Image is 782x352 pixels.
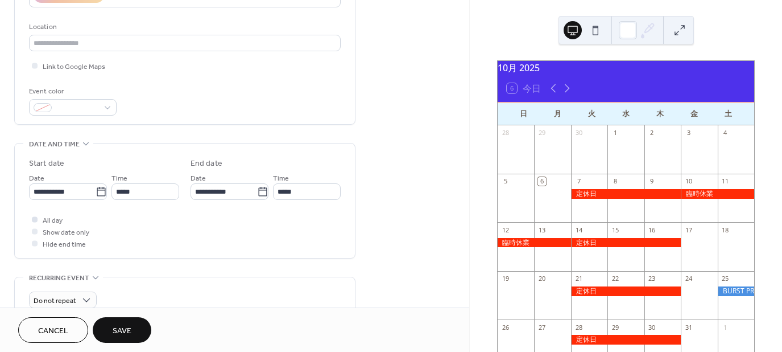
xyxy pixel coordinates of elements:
span: Show date only [43,227,89,239]
div: 22 [611,275,619,283]
div: 臨時休業 [681,189,754,199]
span: All day [43,215,63,227]
div: 定休日 [571,286,681,296]
span: Time [273,173,289,185]
div: 2 [648,129,656,137]
div: 臨時休業 [498,238,571,248]
div: 19 [501,275,510,283]
span: Hide end time [43,239,86,251]
div: 3 [684,129,693,137]
div: 29 [611,323,619,331]
div: 31 [684,323,693,331]
div: 30 [648,323,656,331]
span: Link to Google Maps [43,61,105,73]
div: 11 [721,177,730,186]
div: 8 [611,177,619,186]
span: Cancel [38,325,68,337]
span: Date [29,173,44,185]
div: 土 [711,103,745,125]
div: 28 [501,129,510,137]
div: 12 [501,226,510,234]
div: 火 [575,103,609,125]
div: 10月 2025 [498,61,754,75]
span: Save [113,325,131,337]
div: 6 [537,177,546,186]
div: Event color [29,85,114,97]
div: 27 [537,323,546,331]
div: 26 [501,323,510,331]
div: 16 [648,226,656,234]
div: 21 [574,275,583,283]
span: Recurring event [29,272,89,284]
div: 23 [648,275,656,283]
div: 月 [541,103,575,125]
div: 木 [643,103,677,125]
span: Time [111,173,127,185]
button: Cancel [18,317,88,343]
div: 1 [721,323,730,331]
div: 25 [721,275,730,283]
span: Date [191,173,206,185]
div: 10 [684,177,693,186]
div: 29 [537,129,546,137]
div: 14 [574,226,583,234]
div: End date [191,158,222,170]
div: 18 [721,226,730,234]
div: 7 [574,177,583,186]
div: 定休日 [571,238,681,248]
div: 30 [574,129,583,137]
div: 20 [537,275,546,283]
div: 水 [609,103,643,125]
div: 28 [574,323,583,331]
div: 定休日 [571,189,681,199]
div: 24 [684,275,693,283]
div: 9 [648,177,656,186]
div: 日 [507,103,541,125]
span: Date and time [29,138,80,150]
div: 15 [611,226,619,234]
button: Save [93,317,151,343]
div: 5 [501,177,510,186]
div: 13 [537,226,546,234]
div: 1 [611,129,619,137]
div: 定休日 [571,335,681,345]
span: Do not repeat [34,294,76,308]
div: BURST PROTOCOL [718,286,754,296]
div: Location [29,21,338,33]
div: 金 [677,103,711,125]
div: Start date [29,158,64,170]
div: 17 [684,226,693,234]
div: 4 [721,129,730,137]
